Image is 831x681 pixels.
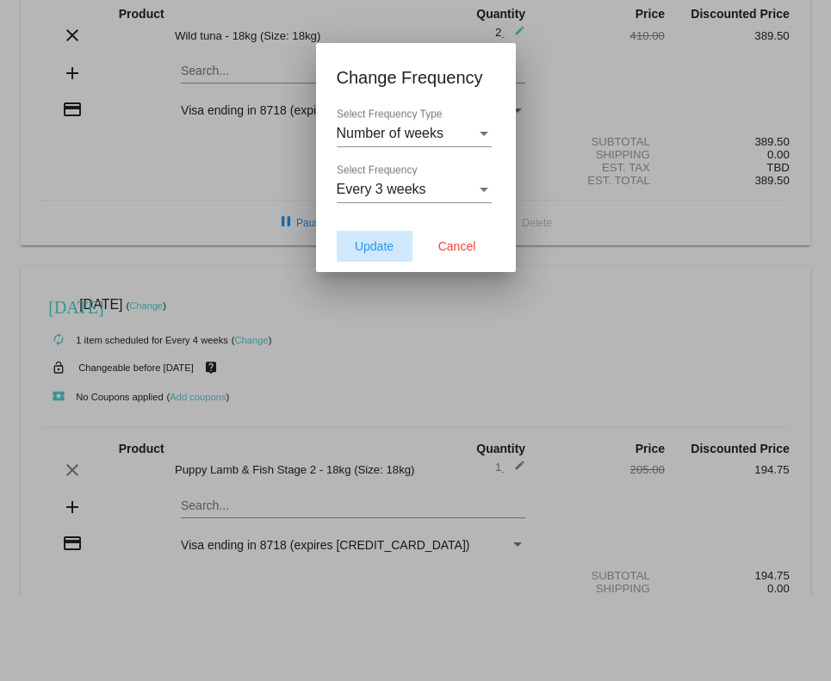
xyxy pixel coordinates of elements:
[438,239,476,253] span: Cancel
[337,231,412,262] button: Update
[337,182,426,196] span: Every 3 weeks
[337,64,495,91] h1: Change Frequency
[337,126,492,141] mat-select: Select Frequency Type
[337,126,444,140] span: Number of weeks
[355,239,394,253] span: Update
[419,231,495,262] button: Cancel
[337,182,492,197] mat-select: Select Frequency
